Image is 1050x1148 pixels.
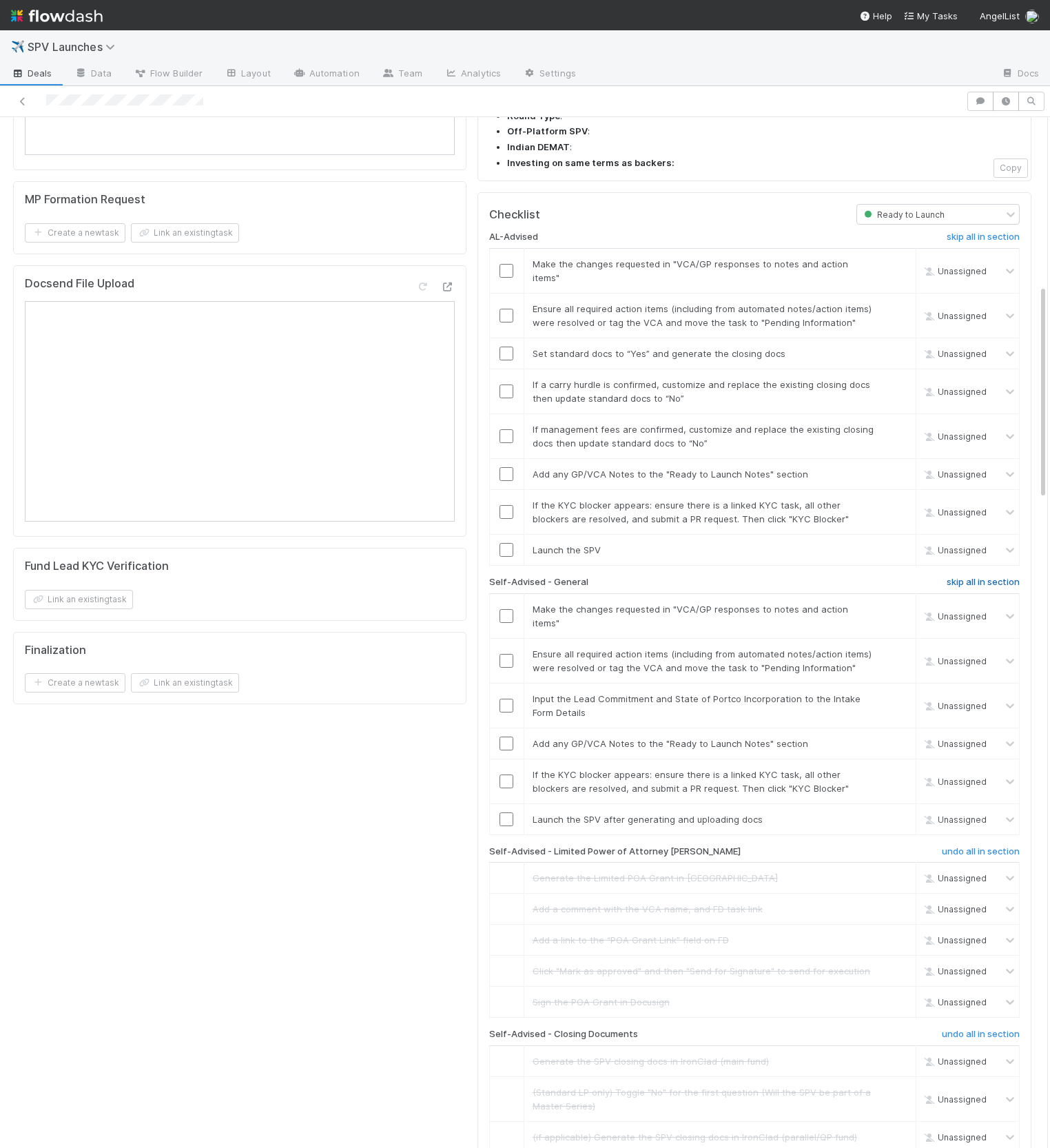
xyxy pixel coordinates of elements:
span: Unassigned [921,776,987,786]
a: Data [63,63,123,85]
h6: Self-Advised - General [489,577,588,588]
h5: MP Formation Request [25,193,145,207]
img: avatar_04f2f553-352a-453f-b9fb-c6074dc60769.png [1025,10,1039,23]
span: Unassigned [921,997,987,1007]
h5: Docsend File Upload [25,277,134,291]
span: Unassigned [921,431,987,442]
h6: skip all in section [947,577,1020,588]
h5: Checklist [489,208,540,222]
span: (if applicable) Generate the SPV closing docs in IronClad (parallel/QP fund) [533,1131,857,1142]
a: Layout [214,63,282,85]
li: : [507,125,1020,139]
span: My Tasks [903,10,958,21]
span: Set standard docs to “Yes” and generate the closing docs [533,348,785,359]
span: Unassigned [921,387,987,397]
span: Unassigned [921,700,987,710]
strong: Indian DEMAT [507,141,570,152]
span: Ready to Launch [861,209,945,220]
button: Create a newtask [25,223,125,243]
strong: Round Type [507,110,560,121]
span: If management fees are confirmed, customize and replace the existing closing docs then update sta... [533,424,874,449]
span: If the KYC blocker appears: ensure there is a linked KYC task, all other blockers are resolved, a... [533,769,849,794]
a: Automation [282,63,371,85]
a: skip all in section [947,232,1020,248]
span: AngelList [980,10,1020,21]
span: Unassigned [921,655,987,666]
button: Link an existingtask [131,673,239,693]
span: Unassigned [921,469,987,480]
span: If the KYC blocker appears: ensure there is a linked KYC task, all other blockers are resolved, a... [533,500,849,524]
span: Unassigned [921,266,987,276]
a: Analytics [433,63,512,85]
button: Copy [994,158,1028,178]
h6: AL-Advised [489,232,538,243]
a: Team [371,63,433,85]
a: Settings [512,63,587,85]
span: Make the changes requested in "VCA/GP responses to notes and action items" [533,604,848,628]
span: Unassigned [921,814,987,824]
a: Docs [990,63,1050,85]
span: Generate the SPV closing docs in IronClad (main fund) [533,1056,769,1067]
span: Unassigned [921,1056,987,1067]
span: Sign the POA Grant in Docusign [533,996,670,1007]
a: skip all in section [947,577,1020,593]
span: Click "Mark as approved" and then "Send for Signature" to send for execution [533,965,870,976]
button: Link an existingtask [25,590,133,609]
span: Unassigned [921,611,987,621]
a: My Tasks [903,9,958,23]
span: Ensure all required action items (including from automated notes/action items) were resolved or t... [533,648,872,673]
img: logo-inverted-e16ddd16eac7371096b0.svg [11,4,103,28]
span: Generate the Limited POA Grant in [GEOGRAPHIC_DATA] [533,872,778,883]
span: Flow Builder [134,66,203,80]
h6: Self-Advised - Limited Power of Attorney [PERSON_NAME] [489,846,741,857]
a: undo all in section [942,1029,1020,1045]
strong: Investing on same terms as backers: [507,157,675,168]
span: Ensure all required action items (including from automated notes/action items) were resolved or t... [533,303,872,328]
span: Add a link to the “POA Grant Link” field on FD [533,934,729,945]
span: Unassigned [921,1132,987,1142]
div: Help [859,9,892,23]
span: ✈️ [11,41,25,52]
span: Unassigned [921,311,987,321]
span: Add a comment with the VCA name, and FD task link [533,903,763,914]
span: If a carry hurdle is confirmed, customize and replace the existing closing docs then update stand... [533,379,870,404]
button: Create a newtask [25,673,125,693]
span: Deals [11,66,52,80]
h6: skip all in section [947,232,1020,243]
span: Unassigned [921,738,987,748]
li: : [507,141,1020,154]
h5: Fund Lead KYC Verification [25,560,169,573]
h6: Self-Advised - Closing Documents [489,1029,638,1040]
a: undo all in section [942,846,1020,863]
span: Add any GP/VCA Notes to the "Ready to Launch Notes" section [533,469,808,480]
span: Make the changes requested in "VCA/GP responses to notes and action items" [533,258,848,283]
span: Unassigned [921,935,987,945]
span: Unassigned [921,1094,987,1105]
span: Input the Lead Commitment and State of Portco Incorporation to the Intake Form Details [533,693,861,718]
strong: Off-Platform SPV [507,125,588,136]
span: Unassigned [921,904,987,914]
span: Launch the SPV [533,544,601,555]
span: Unassigned [921,873,987,883]
h6: undo all in section [942,846,1020,857]
span: Unassigned [921,349,987,359]
h5: Finalization [25,644,86,657]
span: Unassigned [921,966,987,976]
h6: undo all in section [942,1029,1020,1040]
span: SPV Launches [28,40,122,54]
span: Unassigned [921,545,987,555]
button: Link an existingtask [131,223,239,243]
span: Unassigned [921,507,987,517]
span: (Standard LP only) Toggle "No" for the first question (Will the SPV be part of a Master Series) [533,1087,871,1111]
a: Flow Builder [123,63,214,85]
span: Add any GP/VCA Notes to the "Ready to Launch Notes" section [533,738,808,749]
span: Launch the SPV after generating and uploading docs [533,814,763,825]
